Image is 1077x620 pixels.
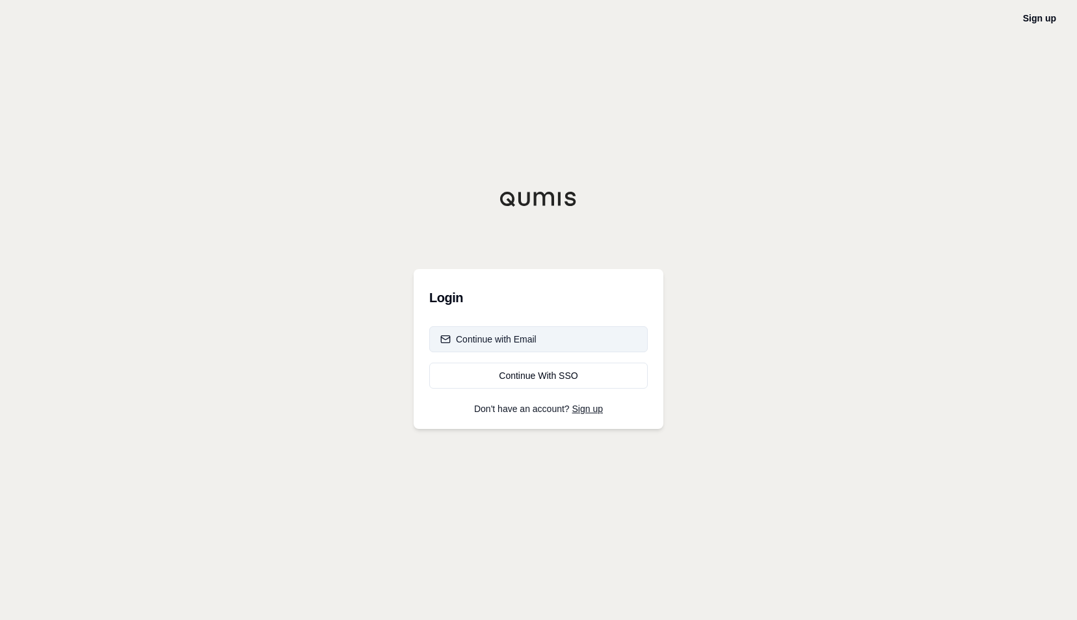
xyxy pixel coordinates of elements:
a: Continue With SSO [429,363,648,389]
div: Continue With SSO [440,369,637,382]
a: Sign up [1023,13,1056,23]
button: Continue with Email [429,326,648,352]
h3: Login [429,285,648,311]
img: Qumis [499,191,578,207]
div: Continue with Email [440,333,537,346]
p: Don't have an account? [429,404,648,413]
a: Sign up [572,404,603,414]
